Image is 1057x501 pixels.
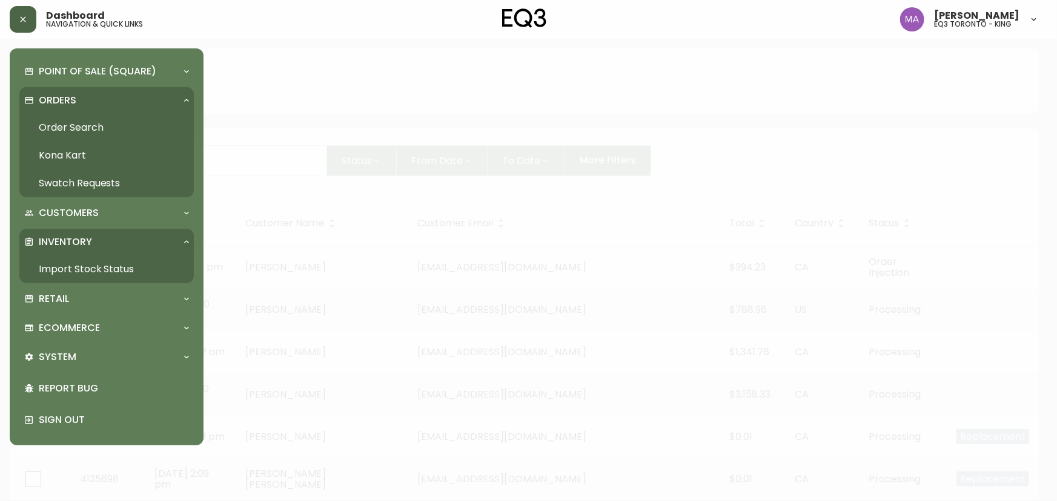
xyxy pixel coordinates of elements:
[19,404,194,436] div: Sign Out
[934,21,1012,28] h5: eq3 toronto - king
[19,286,194,312] div: Retail
[39,292,69,306] p: Retail
[502,8,547,28] img: logo
[19,373,194,404] div: Report Bug
[39,94,76,107] p: Orders
[934,11,1019,21] span: [PERSON_NAME]
[19,315,194,341] div: Ecommerce
[19,200,194,226] div: Customers
[46,11,105,21] span: Dashboard
[19,344,194,370] div: System
[39,321,100,335] p: Ecommerce
[39,350,76,364] p: System
[19,169,194,197] a: Swatch Requests
[46,21,143,28] h5: navigation & quick links
[19,58,194,85] div: Point of Sale (Square)
[39,206,99,220] p: Customers
[39,382,189,395] p: Report Bug
[39,235,92,249] p: Inventory
[19,87,194,114] div: Orders
[39,413,189,427] p: Sign Out
[19,229,194,255] div: Inventory
[19,142,194,169] a: Kona Kart
[19,255,194,283] a: Import Stock Status
[19,114,194,142] a: Order Search
[39,65,156,78] p: Point of Sale (Square)
[900,7,924,31] img: 4f0989f25cbf85e7eb2537583095d61e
